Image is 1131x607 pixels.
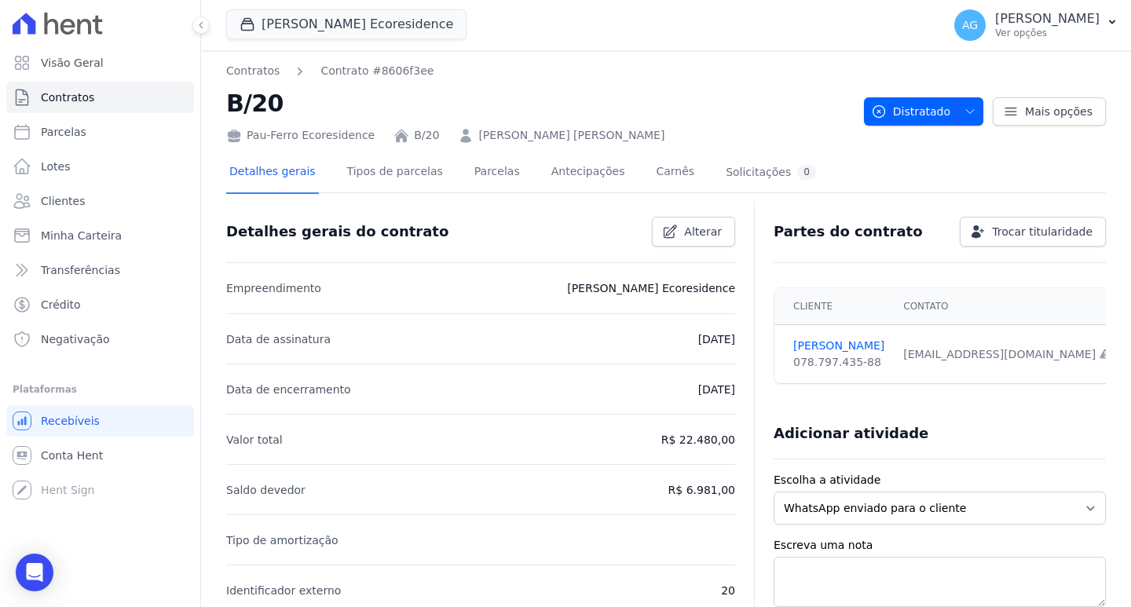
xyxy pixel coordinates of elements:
[661,430,735,449] p: R$ 22.480,00
[226,63,851,79] nav: Breadcrumb
[41,55,104,71] span: Visão Geral
[16,554,53,591] div: Open Intercom Messenger
[6,47,194,79] a: Visão Geral
[226,330,331,349] p: Data de assinatura
[726,165,816,180] div: Solicitações
[226,279,321,298] p: Empreendimento
[41,413,100,429] span: Recebíveis
[774,472,1106,488] label: Escolha a atividade
[226,531,339,550] p: Tipo de amortização
[226,481,306,499] p: Saldo devedor
[6,220,194,251] a: Minha Carteira
[320,63,434,79] a: Contrato #8606f3ee
[478,127,664,144] a: [PERSON_NAME] [PERSON_NAME]
[995,11,1100,27] p: [PERSON_NAME]
[226,380,351,399] p: Data de encerramento
[6,116,194,148] a: Parcelas
[774,288,894,325] th: Cliente
[6,151,194,182] a: Lotes
[653,152,697,194] a: Carnês
[942,3,1131,47] button: AG [PERSON_NAME] Ver opções
[698,330,735,349] p: [DATE]
[41,124,86,140] span: Parcelas
[344,152,446,194] a: Tipos de parcelas
[471,152,523,194] a: Parcelas
[226,63,280,79] a: Contratos
[41,331,110,347] span: Negativação
[226,222,448,241] h3: Detalhes gerais do contrato
[41,159,71,174] span: Lotes
[41,228,122,243] span: Minha Carteira
[6,254,194,286] a: Transferências
[567,279,735,298] p: [PERSON_NAME] Ecoresidence
[774,222,923,241] h3: Partes do contrato
[652,217,735,247] a: Alterar
[414,127,439,144] a: B/20
[41,448,103,463] span: Conta Hent
[793,338,884,354] a: [PERSON_NAME]
[774,424,928,443] h3: Adicionar atividade
[6,185,194,217] a: Clientes
[894,288,1121,325] th: Contato
[962,20,978,31] span: AG
[992,224,1093,240] span: Trocar titularidade
[41,193,85,209] span: Clientes
[41,90,94,105] span: Contratos
[6,324,194,355] a: Negativação
[721,581,735,600] p: 20
[226,9,467,39] button: [PERSON_NAME] Ecoresidence
[864,97,983,126] button: Distratado
[226,581,341,600] p: Identificador externo
[6,82,194,113] a: Contratos
[995,27,1100,39] p: Ver opções
[226,127,375,144] div: Pau-Ferro Ecoresidence
[226,430,283,449] p: Valor total
[698,380,735,399] p: [DATE]
[797,165,816,180] div: 0
[6,405,194,437] a: Recebíveis
[13,380,188,399] div: Plataformas
[993,97,1106,126] a: Mais opções
[41,297,81,313] span: Crédito
[723,152,819,194] a: Solicitações0
[548,152,628,194] a: Antecipações
[871,97,950,126] span: Distratado
[6,440,194,471] a: Conta Hent
[960,217,1106,247] a: Trocar titularidade
[903,346,1111,363] div: [EMAIL_ADDRESS][DOMAIN_NAME]
[41,262,120,278] span: Transferências
[226,86,851,121] h2: B/20
[226,152,319,194] a: Detalhes gerais
[793,354,884,371] div: 078.797.435-88
[774,537,1106,554] label: Escreva uma nota
[6,289,194,320] a: Crédito
[226,63,434,79] nav: Breadcrumb
[668,481,735,499] p: R$ 6.981,00
[684,224,722,240] span: Alterar
[1025,104,1093,119] span: Mais opções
